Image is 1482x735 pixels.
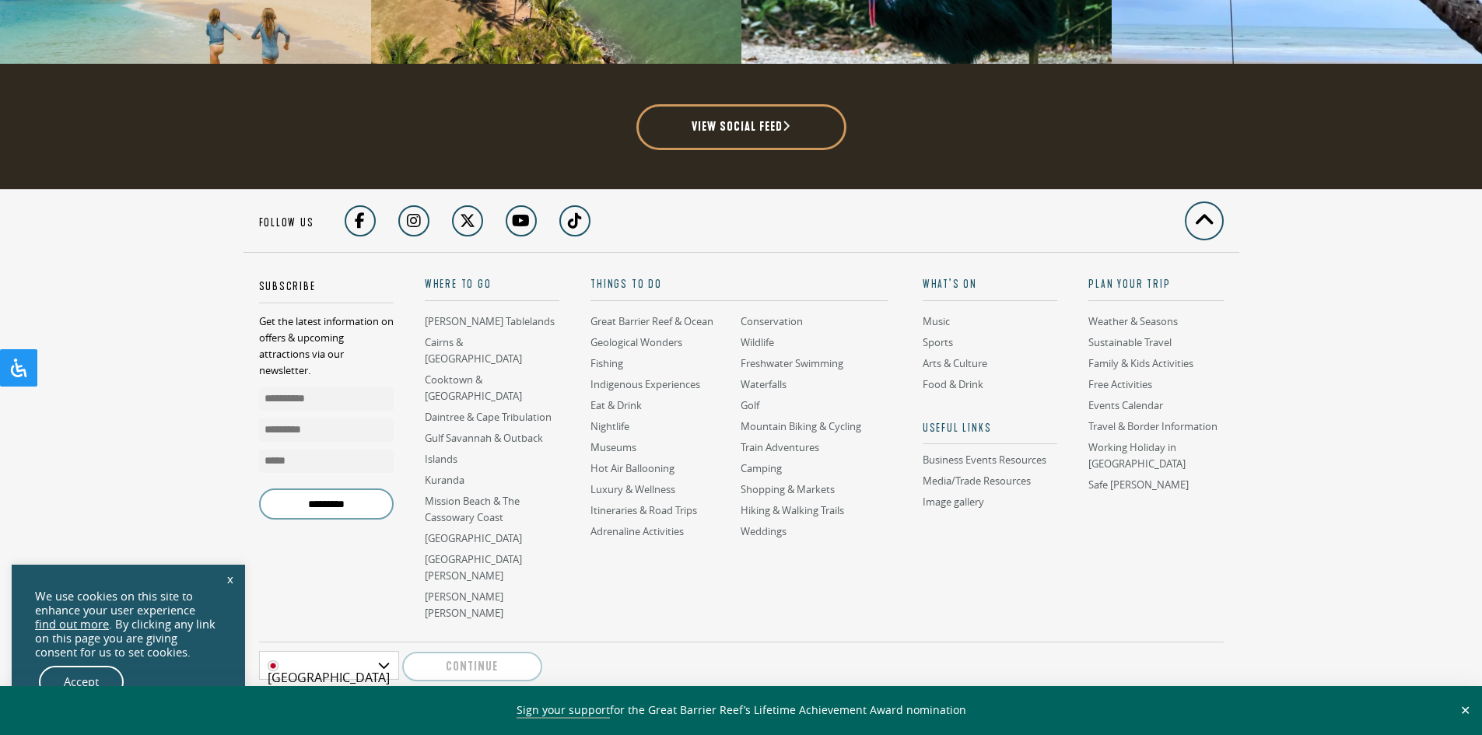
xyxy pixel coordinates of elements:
a: x [219,562,241,596]
a: Media/Trade Resources [923,474,1031,488]
a: Family & Kids Activities [1088,356,1193,371]
h5: Useful links [923,421,1057,445]
a: Train Adventures [741,440,819,455]
a: Freshwater Swimming [741,356,843,371]
a: Sign your support [517,702,610,719]
a: Shopping & Markets [741,482,835,497]
div: We use cookies on this site to enhance your user experience . By clicking any link on this page y... [35,590,222,660]
a: Mission Beach & The Cassowary Coast [425,494,520,525]
a: Cooktown & [GEOGRAPHIC_DATA] [425,373,522,404]
a: Things To Do [590,277,888,301]
a: Travel & Border Information [1088,419,1217,434]
a: Weddings [741,524,787,539]
a: View social feed [636,104,846,150]
a: Mountain Biking & Cycling [741,419,861,434]
a: Plan Your Trip [1088,277,1223,301]
a: Hiking & Walking Trails [741,503,844,518]
h5: Subscribe [259,279,394,303]
a: Free Activities [1088,377,1152,392]
a: [PERSON_NAME] [PERSON_NAME] [425,590,503,621]
a: Fishing [590,356,623,371]
a: Golf [741,398,759,413]
a: Music [923,314,950,329]
a: Accept [39,666,124,698]
button: Close [1456,703,1474,717]
a: [GEOGRAPHIC_DATA] [425,531,522,546]
a: Kuranda [425,473,464,488]
a: Safe [PERSON_NAME] [1088,478,1189,492]
h5: Follow us [259,215,314,237]
a: Itineraries & Road Trips [590,503,697,518]
a: Arts & Culture [923,356,987,371]
a: What’s On [923,277,1057,301]
a: Indigenous Experiences [590,377,700,392]
a: Sustainable Travel [1088,335,1172,350]
a: Camping [741,461,782,476]
a: Eat & Drink [590,398,642,413]
a: Gulf Savannah & Outback [425,431,543,446]
a: Image gallery [923,495,984,509]
a: [GEOGRAPHIC_DATA][PERSON_NAME] [425,552,522,583]
a: Nightlife [590,419,629,434]
a: Events Calendar [1088,398,1163,413]
a: Weather & Seasons [1088,314,1178,329]
a: Wildlife [741,335,774,350]
a: Geological Wonders [590,335,682,350]
a: Cairns & [GEOGRAPHIC_DATA] [425,335,522,366]
a: Adrenaline Activities [590,524,684,539]
a: Waterfalls [741,377,787,392]
p: Get the latest information on offers & upcoming attractions via our newsletter. [259,313,394,379]
span: for the Great Barrier Reef’s Lifetime Achievement Award nomination [517,702,966,719]
a: Great Barrier Reef & Ocean [590,314,713,329]
a: Working Holiday in [GEOGRAPHIC_DATA] [1088,440,1186,471]
svg: Open Accessibility Panel [9,359,28,377]
a: Business Events Resources [923,453,1057,467]
a: Museums [590,440,636,455]
a: Daintree & Cape Tribulation [425,410,552,425]
a: find out more [35,618,109,632]
a: Hot Air Ballooning [590,461,674,476]
a: Sports [923,335,953,350]
a: Conservation [741,314,803,329]
a: Food & Drink [923,377,983,392]
div: [GEOGRAPHIC_DATA] [259,651,399,680]
a: Islands [425,452,457,467]
a: Where To Go [425,277,559,301]
a: [PERSON_NAME] Tablelands [425,314,555,329]
a: Luxury & Wellness [590,482,675,497]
